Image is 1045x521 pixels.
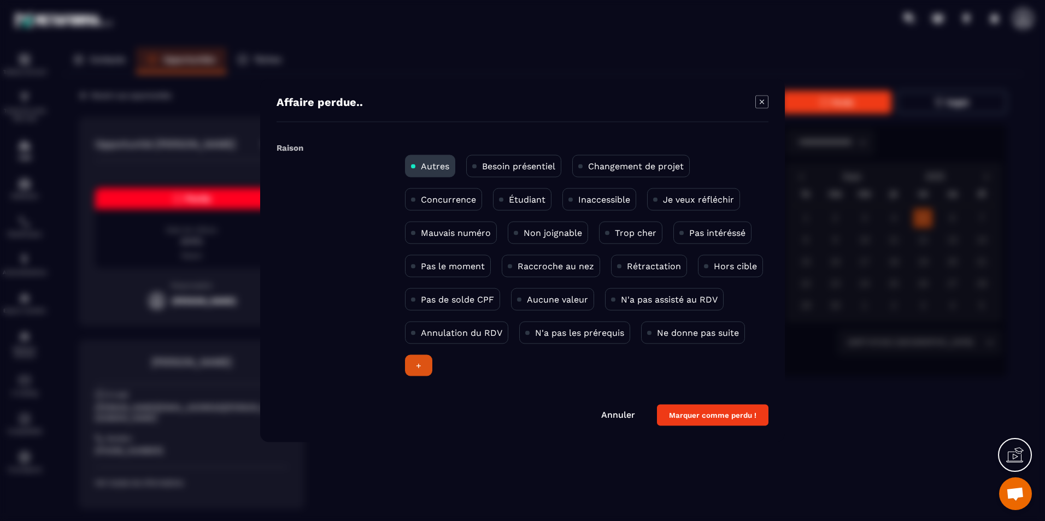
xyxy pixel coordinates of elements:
p: N'a pas assisté au RDV [621,294,718,305]
p: Annulation du RDV [421,328,502,338]
p: Besoin présentiel [482,161,555,171]
p: Mauvais numéro [421,228,491,238]
p: Étudiant [509,194,545,205]
p: Trop cher [615,228,656,238]
a: Annuler [601,410,635,420]
button: Marquer comme perdu ! [657,405,768,426]
p: Je veux réfléchir [663,194,734,205]
p: Raccroche au nez [518,261,594,271]
p: Pas intéréssé [689,228,745,238]
div: + [405,355,432,376]
p: Pas le moment [421,261,485,271]
label: Raison [277,143,303,153]
p: Ne donne pas suite [657,328,739,338]
p: N'a pas les prérequis [535,328,624,338]
p: Concurrence [421,194,476,205]
a: Ouvrir le chat [999,477,1032,510]
p: Rétractation [627,261,681,271]
h4: Affaire perdue.. [277,96,363,111]
p: Inaccessible [578,194,630,205]
p: Aucune valeur [527,294,588,305]
p: Non joignable [524,228,582,238]
p: Autres [421,161,449,171]
p: Pas de solde CPF [421,294,494,305]
p: Hors cible [714,261,757,271]
p: Changement de projet [588,161,684,171]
